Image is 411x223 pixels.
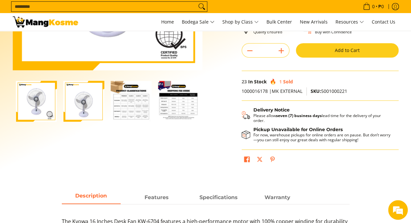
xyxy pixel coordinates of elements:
span: 23 [242,78,247,85]
span: • [361,3,386,10]
span: Bulk Center [266,19,292,25]
nav: Main Menu [85,13,399,31]
span: In Stock [248,78,267,85]
span: Sold [283,78,293,85]
strong: Pickup Unavailable for Online Orders [253,127,343,132]
a: Pin on Pinterest [268,155,277,166]
span: 1000016178 |MK EXTERNAL [242,88,302,94]
p: Buy with Confidence [315,25,352,34]
img: Kyowa 16 Inches Desk Fan, KW-6704 (Premium)-1 [16,81,57,122]
button: Search [197,2,207,11]
img: Kyowa 16 Inches Desk Fan, KW-6704 (Premium)-4 [158,81,199,122]
strong: Specifications [199,194,238,200]
button: Shipping & Delivery [242,107,392,123]
a: Description 1 [127,192,186,204]
strong: Warranty [265,194,290,200]
p: Quality Ensured [253,25,297,34]
a: Bulk Center [263,13,295,31]
span: SKU: [311,88,321,94]
img: Kyowa 16-Inch Desk Fan - White (Premium) l Mang Kosme [13,16,78,27]
span: ₱0 [377,4,385,9]
span: Home [161,19,174,25]
strong: Delivery Notice [253,107,290,113]
a: Bodega Sale [179,13,218,31]
a: Share on Facebook [242,155,251,166]
a: Description 3 [248,192,307,204]
strong: Features [145,194,169,200]
span: Shop by Class [222,18,259,26]
a: Description [62,192,121,204]
span: Description [62,192,121,203]
span: New Arrivals [300,19,328,25]
a: Home [158,13,177,31]
span: Resources [335,18,364,26]
span: 5001000221 [311,88,347,94]
a: Post on X [255,155,264,166]
p: For now, warehouse pickups for online orders are on pause. But don’t worry—you can still enjoy ou... [253,132,392,142]
span: 1 [279,78,282,85]
a: Description 2 [189,192,248,204]
a: New Arrivals [297,13,331,31]
strong: seven (7) business days [276,113,322,118]
a: Contact Us [368,13,399,31]
button: Add [273,45,289,56]
span: 0 [371,4,376,9]
span: Contact Us [372,19,395,25]
button: Add to Cart [296,43,399,58]
img: Kyowa 16 Inches Desk Fan, KW-6704 (Premium)-3 [111,81,152,122]
a: Shop by Class [219,13,262,31]
p: Please allow lead time for the delivery of your order. [253,113,392,123]
img: kyowa-16-inch-desk-fan-white-full-view-mang-kosme [63,81,104,122]
a: Resources [332,13,367,31]
button: Subtract [242,45,258,56]
span: Bodega Sale [182,18,214,26]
